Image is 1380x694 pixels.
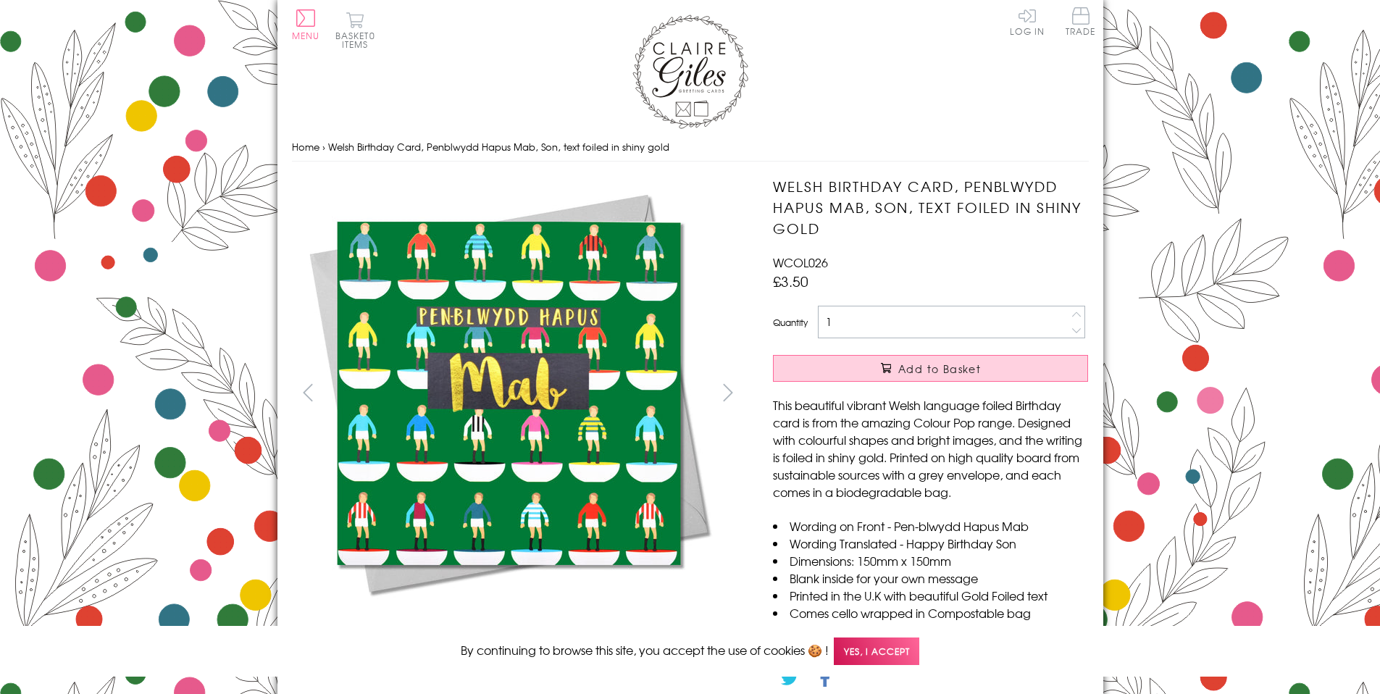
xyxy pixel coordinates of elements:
li: Wording Translated - Happy Birthday Son [773,535,1088,552]
li: Blank inside for your own message [773,569,1088,587]
h1: Welsh Birthday Card, Penblwydd Hapus Mab, Son, text foiled in shiny gold [773,176,1088,238]
a: Log In [1010,7,1045,35]
img: Welsh Birthday Card, Penblwydd Hapus Mab, Son, text foiled in shiny gold [291,176,726,611]
p: This beautiful vibrant Welsh language foiled Birthday card is from the amazing Colour Pop range. ... [773,396,1088,501]
span: 0 items [342,29,375,51]
li: Dimensions: 150mm x 150mm [773,552,1088,569]
span: Add to Basket [898,361,981,376]
span: Welsh Birthday Card, Penblwydd Hapus Mab, Son, text foiled in shiny gold [328,140,669,154]
nav: breadcrumbs [292,133,1089,162]
li: Comes cello wrapped in Compostable bag [773,604,1088,622]
span: Yes, I accept [834,637,919,666]
button: Basket0 items [335,12,375,49]
span: £3.50 [773,271,808,291]
img: Welsh Birthday Card, Penblwydd Hapus Mab, Son, text foiled in shiny gold [744,176,1179,611]
label: Quantity [773,316,808,329]
span: › [322,140,325,154]
img: Claire Giles Greetings Cards [632,14,748,129]
a: Home [292,140,319,154]
button: prev [292,376,325,409]
button: Menu [292,9,320,40]
span: Trade [1066,7,1096,35]
button: next [711,376,744,409]
li: Printed in the U.K with beautiful Gold Foiled text [773,587,1088,604]
li: Comes with a grey envelope [773,622,1088,639]
li: Wording on Front - Pen-blwydd Hapus Mab [773,517,1088,535]
span: WCOL026 [773,254,828,271]
a: Trade [1066,7,1096,38]
span: Menu [292,29,320,42]
button: Add to Basket [773,355,1088,382]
